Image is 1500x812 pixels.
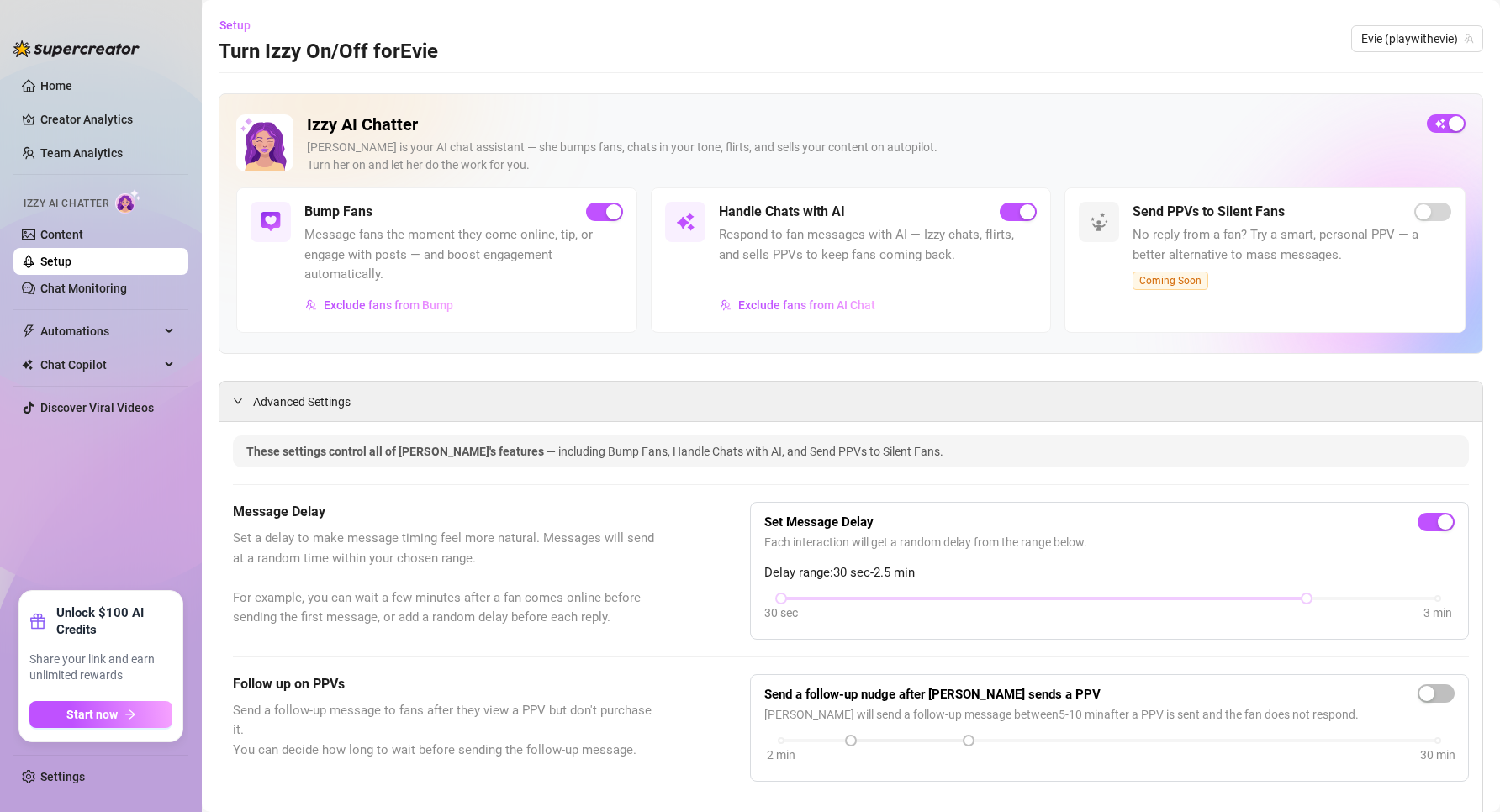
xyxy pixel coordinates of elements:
span: [PERSON_NAME] will send a follow-up message between 5 - 10 min after a PPV is sent and the fan do... [764,705,1455,724]
iframe: Intercom live chat [1443,755,1483,795]
span: Share your link and earn unlimited rewards [29,651,172,684]
span: — including Bump Fans, Handle Chats with AI, and Send PPVs to Silent Fans. [547,445,943,458]
strong: Unlock $100 AI Credits [56,604,172,638]
span: Advanced Settings [253,393,351,411]
h5: Send PPVs to Silent Fans [1133,202,1285,222]
a: Home [40,79,72,92]
span: team [1464,34,1474,44]
span: Exclude fans from Bump [324,298,453,312]
button: Start nowarrow-right [29,701,172,728]
strong: Set Message Delay [764,514,874,530]
a: Content [40,228,83,241]
span: thunderbolt [22,324,35,338]
span: Each interaction will get a random delay from the range below. [764,533,1455,551]
span: Start now [66,708,118,721]
span: Respond to fan messages with AI — Izzy chats, flirts, and sells PPVs to keep fans coming back. [719,225,1038,265]
span: Coming Soon [1133,272,1208,290]
img: svg%3e [720,299,732,311]
h5: Message Delay [233,502,666,522]
button: Setup [219,12,264,39]
span: expanded [233,396,243,406]
img: logo-BBDzfeDw.svg [13,40,140,57]
img: Izzy AI Chatter [236,114,293,171]
div: 30 min [1420,746,1455,764]
img: svg%3e [305,299,317,311]
img: AI Chatter [115,189,141,214]
span: Chat Copilot [40,351,160,378]
img: svg%3e [1089,212,1109,232]
a: Chat Monitoring [40,282,127,295]
h3: Turn Izzy On/Off for Evie [219,39,438,66]
a: Setup [40,255,71,268]
span: No reply from a fan? Try a smart, personal PPV — a better alternative to mass messages. [1133,225,1451,265]
img: svg%3e [675,212,695,232]
span: Message fans the moment they come online, tip, or engage with posts — and boost engagement automa... [304,225,623,285]
button: Exclude fans from AI Chat [719,292,876,319]
img: Chat Copilot [22,359,33,371]
strong: Send a follow-up nudge after [PERSON_NAME] sends a PPV [764,687,1101,702]
h2: Izzy AI Chatter [307,114,1413,135]
button: Exclude fans from Bump [304,292,454,319]
a: Creator Analytics [40,106,175,133]
div: 30 sec [764,604,798,622]
span: Send a follow-up message to fans after they view a PPV but don't purchase it. You can decide how ... [233,701,666,761]
div: expanded [233,392,253,410]
a: Discover Viral Videos [40,401,154,414]
img: svg%3e [261,212,281,232]
a: Settings [40,770,85,783]
span: Delay range: 30 sec - 2.5 min [764,563,1455,583]
h5: Handle Chats with AI [719,202,845,222]
span: Set a delay to make message timing feel more natural. Messages will send at a random time within ... [233,529,666,628]
span: gift [29,613,46,630]
span: Automations [40,318,160,345]
span: Exclude fans from AI Chat [738,298,875,312]
span: Evie (playwithevie) [1361,26,1473,51]
h5: Follow up on PPVs [233,674,666,694]
span: arrow-right [124,709,136,720]
h5: Bump Fans [304,202,372,222]
div: [PERSON_NAME] is your AI chat assistant — she bumps fans, chats in your tone, flirts, and sells y... [307,139,1413,174]
span: Setup [219,18,251,32]
span: These settings control all of [PERSON_NAME]'s features [246,445,547,458]
span: Izzy AI Chatter [24,196,108,212]
div: 3 min [1423,604,1452,622]
a: Team Analytics [40,146,123,160]
div: 2 min [767,746,795,764]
